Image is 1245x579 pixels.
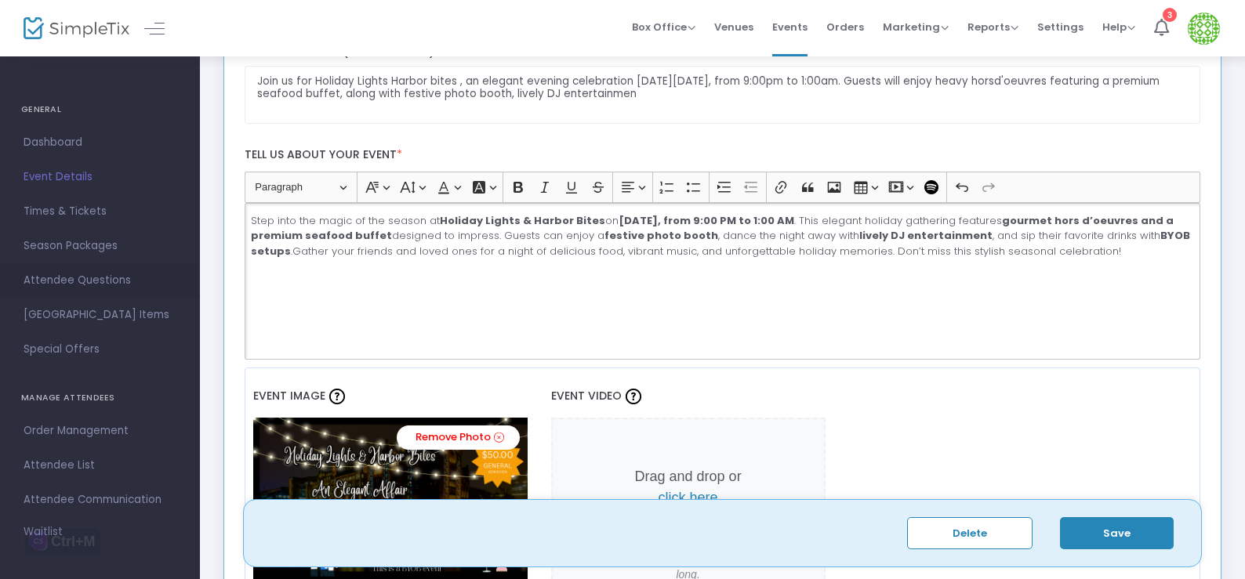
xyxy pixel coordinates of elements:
[626,389,641,404] img: question-mark
[772,7,808,47] span: Events
[251,213,1174,244] strong: gourmet hors d’oeuvres and a premium seafood buffet
[24,305,176,325] span: [GEOGRAPHIC_DATA] Items
[237,139,1208,172] label: Tell us about your event
[245,172,1201,203] div: Editor toolbar
[251,228,1190,259] strong: BYOB setups
[714,7,753,47] span: Venues
[251,213,1193,259] p: Step into the magic of the season at on . This elegant holiday gathering features designed to imp...
[21,94,179,125] h4: GENERAL
[51,534,96,549] div: Ctrl+M
[967,20,1018,34] span: Reports
[551,388,622,403] span: Event Video
[255,178,336,197] span: Paragraph
[623,466,753,508] p: Drag and drop or
[24,455,176,476] span: Attendee List
[1163,8,1177,22] div: 3
[24,201,176,222] span: Times & Tickets
[245,203,1201,360] div: Rich Text Editor, main
[907,517,1033,549] button: Delete
[24,132,176,153] span: Dashboard
[604,228,718,243] strong: festive photo booth
[619,213,794,228] strong: [DATE], from 9:00 PM to 1:00 AM
[1037,7,1083,47] span: Settings
[24,339,176,360] span: Special Offers
[397,425,520,450] a: Remove Photo
[24,167,176,187] span: Event Details
[1102,20,1135,34] span: Help
[440,213,605,228] strong: Holiday Lights & Harbor Bites
[1060,517,1174,549] button: Save
[826,7,864,47] span: Orders
[24,270,176,291] span: Attendee Questions
[253,388,325,403] span: Event Image
[24,490,176,510] span: Attendee Communication
[21,382,179,414] h4: MANAGE ATTENDEES
[659,490,718,505] span: click here
[329,389,345,404] img: question-mark
[859,228,993,243] strong: lively DJ entertainment
[883,20,949,34] span: Marketing
[24,524,63,540] span: Waitlist
[24,421,176,441] span: Order Management
[24,236,176,256] span: Season Packages
[632,20,695,34] span: Box Office
[248,176,354,200] button: Paragraph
